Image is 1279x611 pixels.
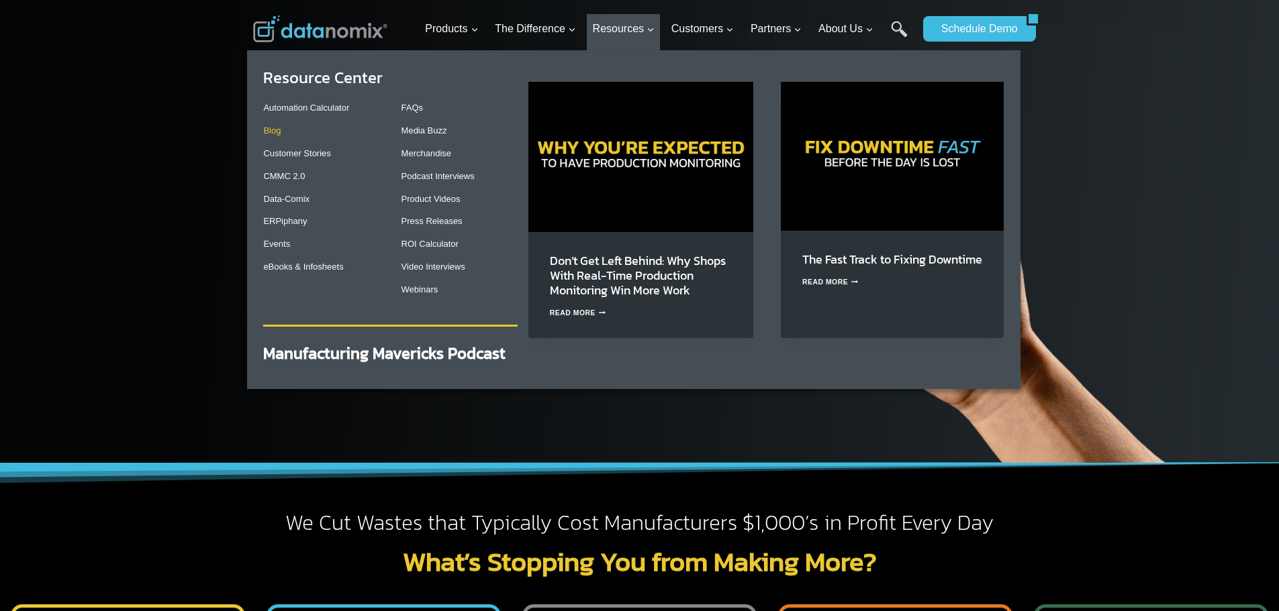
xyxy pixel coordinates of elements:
[302,56,363,68] span: Phone number
[550,252,726,299] a: Don’t Get Left Behind: Why Shops With Real-Time Production Monitoring Win More Work
[263,262,343,272] a: eBooks & Infosheets
[302,166,354,178] span: State/Region
[671,20,734,38] span: Customers
[528,82,753,231] img: Don’t Get Left Behind: Why Shops With Real-Time Production Monitoring Win More Work
[923,16,1027,42] a: Schedule Demo
[802,250,982,268] a: The Fast Track to Fixing Downtime
[253,548,1027,575] h2: What’s Stopping You from Making More?
[401,148,451,158] a: Merchandise
[401,262,465,272] a: Video Interviews
[401,239,459,249] a: ROI Calculator
[401,284,438,294] a: Webinars
[263,341,506,365] a: Manufacturing Mavericks Podcast
[425,20,478,38] span: Products
[302,1,345,13] span: Last Name
[253,509,1027,537] h2: We Cut Wastes that Typically Cost Manufacturers $1,000’s in Profit Every Day
[891,21,908,51] a: Search
[781,82,1004,230] img: Tackle downtime in real time. See how Datanomix Fast Track gives manufacturers instant visibility...
[401,216,463,226] a: Press Releases
[593,20,655,38] span: Resources
[253,15,387,42] img: Datanomix
[401,171,475,181] a: Podcast Interviews
[263,194,310,204] a: Data-Comix
[263,239,290,249] a: Events
[401,125,447,135] a: Media Buzz
[7,374,222,604] iframe: Popup CTA
[550,309,606,317] a: Read More
[401,103,424,113] a: FAQs
[802,278,859,286] a: Read More
[263,66,383,89] a: Resource Center
[263,125,281,135] a: Blog
[263,216,307,226] a: ERPiphany
[401,194,461,204] a: Product Videos
[150,299,171,309] a: Terms
[420,7,916,51] nav: Primary Navigation
[818,20,873,38] span: About Us
[263,171,305,181] a: CMMC 2.0
[263,148,330,158] a: Customer Stories
[263,103,349,113] a: Automation Calculator
[751,20,802,38] span: Partners
[495,20,576,38] span: The Difference
[183,299,226,309] a: Privacy Policy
